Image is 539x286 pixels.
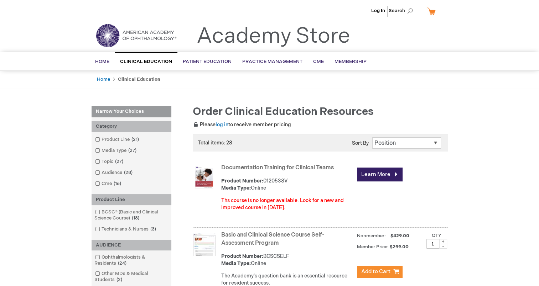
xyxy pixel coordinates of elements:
[122,170,134,175] span: 28
[193,105,374,118] span: Order Clinical Education Resources
[93,158,126,165] a: Topic27
[432,233,441,238] label: Qty
[115,277,124,282] span: 2
[92,194,171,205] div: Product Line
[357,244,389,250] strong: Member Price:
[390,244,410,250] span: $299.00
[193,166,216,189] img: Documentation Training for Clinical Teams
[93,169,135,176] a: Audience28
[92,121,171,132] div: Category
[130,215,141,221] span: 18
[221,178,263,184] strong: Product Number:
[93,136,142,143] a: Product Line21
[116,260,128,266] span: 24
[113,159,125,164] span: 27
[93,270,170,283] a: Other MDs & Medical Students2
[112,181,123,186] span: 16
[389,4,416,18] span: Search
[197,23,350,49] a: Academy Store
[357,168,403,181] a: Learn More
[221,232,324,247] a: Basic and Clinical Science Course Self-Assessment Program
[93,254,170,267] a: Ophthalmologists & Residents24
[95,59,109,64] span: Home
[216,122,228,128] a: log in
[130,137,141,142] span: 21
[357,232,386,240] strong: Nonmember:
[92,240,171,251] div: AUDIENCE
[193,233,216,256] img: Basic and Clinical Science Course Self-Assessment Program
[198,140,232,146] span: Total items: 28
[97,76,110,82] a: Home
[221,197,344,211] font: Ths course is no longer available. Look for a new and improved course in [DATE].
[242,59,302,64] span: Practice Management
[221,178,353,192] div: 0120538V Online
[221,253,263,259] strong: Product Number:
[118,76,160,82] strong: Clinical Education
[221,164,334,171] a: Documentation Training for Clinical Teams
[335,59,367,64] span: Membership
[93,209,170,222] a: BCSC® (Basic and Clinical Science Course)18
[313,59,324,64] span: CME
[221,185,251,191] strong: Media Type:
[93,226,159,233] a: Technicians & Nurses3
[149,226,158,232] span: 3
[221,260,251,266] strong: Media Type:
[361,268,390,275] span: Add to Cart
[221,253,353,267] div: BCSCSELF Online
[92,106,171,117] strong: Narrow Your Choices
[389,233,410,239] span: $429.00
[193,122,291,128] span: Please to receive member pricing
[357,266,403,278] button: Add to Cart
[126,148,138,153] span: 27
[183,59,232,64] span: Patient Education
[426,239,439,249] input: Qty
[93,180,124,187] a: Cme16
[352,140,369,146] label: Sort By
[93,147,139,154] a: Media Type27
[120,59,172,64] span: Clinical Education
[371,8,385,14] a: Log In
